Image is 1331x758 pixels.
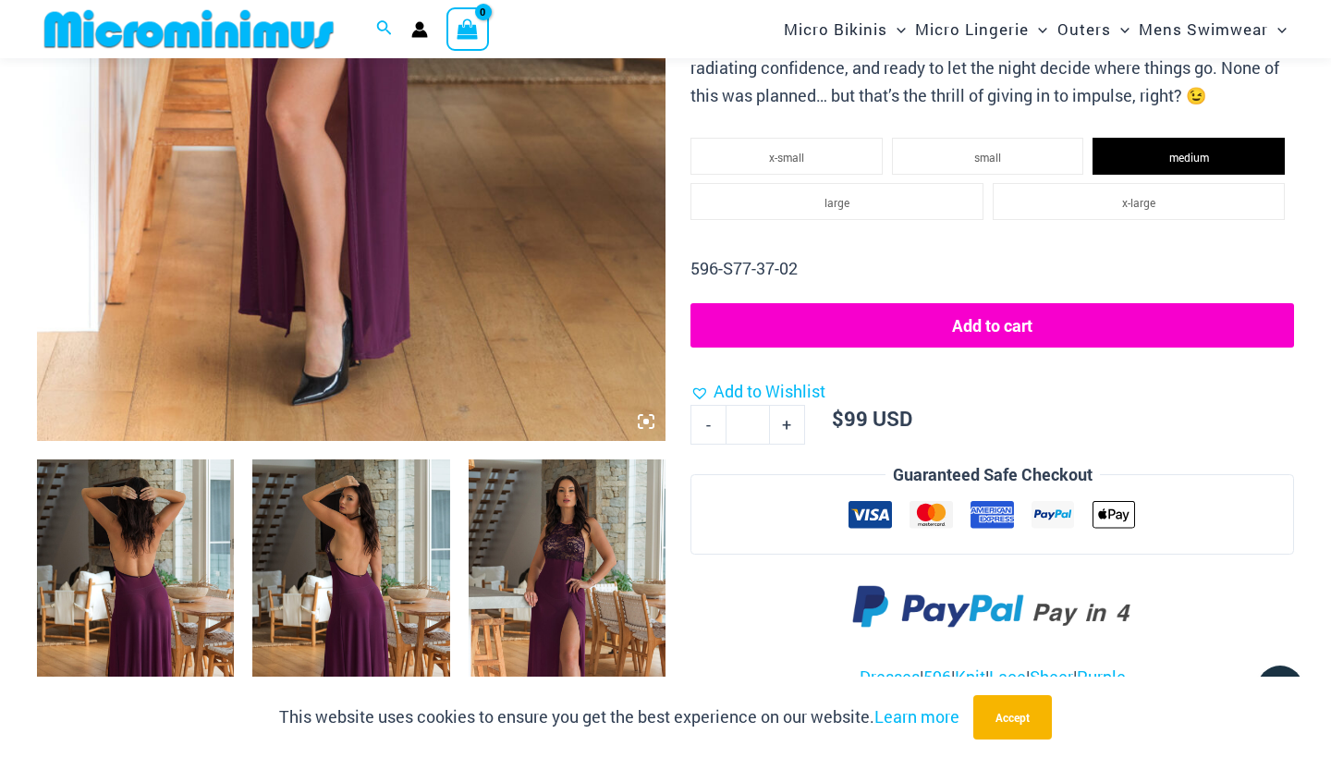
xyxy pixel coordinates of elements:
span: Menu Toggle [1029,6,1047,53]
input: Product quantity [726,405,769,444]
span: Outers [1057,6,1111,53]
a: 596 [923,666,951,688]
p: | | | | | [690,664,1294,691]
button: Add to cart [690,303,1294,348]
a: Dresses [860,666,920,688]
li: large [690,183,983,220]
li: x-large [993,183,1285,220]
img: Impulse Berry 596 Dress [252,459,449,755]
a: - [690,405,726,444]
a: Knit [955,666,985,688]
span: Mens Swimwear [1139,6,1268,53]
a: OutersMenu ToggleMenu Toggle [1053,6,1134,53]
span: Add to Wishlist [714,380,825,402]
span: Menu Toggle [1268,6,1287,53]
a: + [770,405,805,444]
p: 596-S77-37-02 [690,255,1294,283]
a: Mens SwimwearMenu ToggleMenu Toggle [1134,6,1291,53]
span: medium [1169,150,1209,165]
a: View Shopping Cart, empty [446,7,489,50]
span: $ [832,405,844,432]
span: small [974,150,1001,165]
a: Purple [1077,666,1126,688]
a: Sheer [1030,666,1073,688]
a: Micro LingerieMenu ToggleMenu Toggle [910,6,1052,53]
span: Micro Lingerie [915,6,1029,53]
img: Impulse Berry 596 Dress [37,459,234,755]
span: x-small [769,150,804,165]
span: Micro Bikinis [784,6,887,53]
a: Account icon link [411,21,428,38]
span: large [824,195,849,210]
legend: Guaranteed Safe Checkout [885,461,1100,489]
span: Menu Toggle [887,6,906,53]
span: x-large [1122,195,1155,210]
img: MM SHOP LOGO FLAT [37,8,341,50]
a: Lace [989,666,1026,688]
p: This website uses cookies to ensure you get the best experience on our website. [279,703,959,731]
a: Micro BikinisMenu ToggleMenu Toggle [779,6,910,53]
a: Search icon link [376,18,393,42]
a: Add to Wishlist [690,378,825,406]
a: Learn more [874,705,959,727]
li: x-small [690,138,883,175]
li: medium [1093,138,1285,175]
button: Accept [973,695,1052,740]
li: small [892,138,1084,175]
nav: Site Navigation [776,3,1294,55]
img: Impulse Berry 596 Dress [469,459,665,755]
bdi: 99 USD [832,405,912,432]
span: Menu Toggle [1111,6,1130,53]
